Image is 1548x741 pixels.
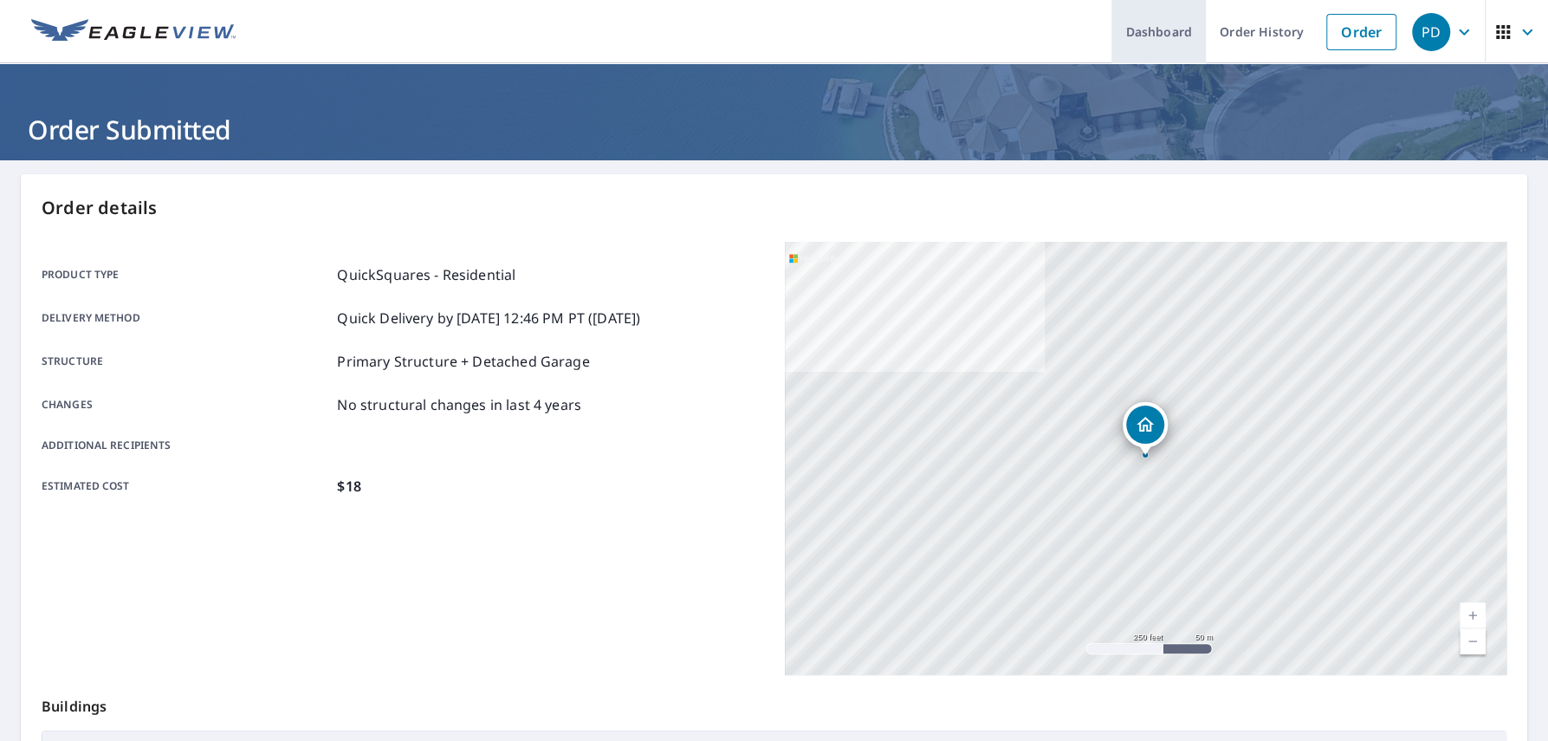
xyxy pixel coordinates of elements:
p: Buildings [42,675,1506,731]
p: No structural changes in last 4 years [337,394,581,415]
h1: Order Submitted [21,112,1527,147]
p: Additional recipients [42,438,330,453]
p: $18 [337,476,360,497]
a: Current Level 17, Zoom Out [1460,628,1486,654]
p: Product type [42,264,330,285]
p: Primary Structure + Detached Garage [337,351,589,372]
p: Quick Delivery by [DATE] 12:46 PM PT ([DATE]) [337,308,640,328]
p: Changes [42,394,330,415]
p: QuickSquares - Residential [337,264,515,285]
p: Delivery method [42,308,330,328]
p: Structure [42,351,330,372]
div: PD [1412,13,1450,51]
p: Order details [42,195,1506,221]
div: Dropped pin, building 1, Residential property, 2938 E 31st St Erie, PA 16510 [1123,402,1168,456]
img: EV Logo [31,19,236,45]
a: Current Level 17, Zoom In [1460,602,1486,628]
a: Order [1326,14,1396,50]
p: Estimated cost [42,476,330,497]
